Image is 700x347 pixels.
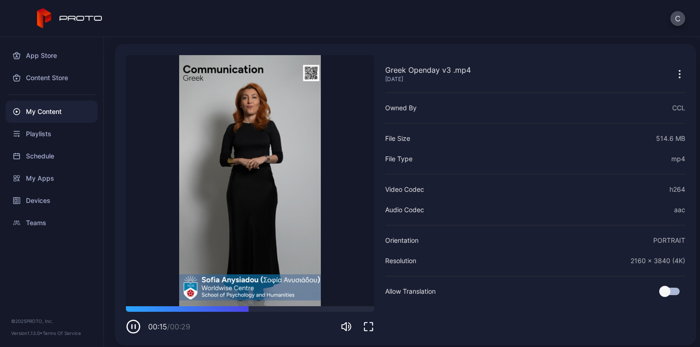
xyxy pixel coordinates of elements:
[385,76,471,83] div: [DATE]
[11,330,43,336] span: Version 1.13.0 •
[6,212,98,234] a: Teams
[385,255,416,266] div: Resolution
[11,317,92,325] div: © 2025 PROTO, Inc.
[674,204,685,215] div: aac
[672,102,685,114] div: CCL
[385,235,419,246] div: Orientation
[670,11,685,26] button: C
[385,133,410,144] div: File Size
[385,64,471,76] div: Greek Openday v3 .mp4
[631,255,685,266] div: 2160 x 3840 (4K)
[385,153,412,164] div: File Type
[126,55,374,306] video: Sorry, your browser doesn‘t support embedded videos
[167,322,190,331] span: / 00:29
[43,330,81,336] a: Terms Of Service
[6,123,98,145] a: Playlists
[653,235,685,246] div: PORTRAIT
[6,67,98,89] a: Content Store
[671,153,685,164] div: mp4
[385,204,424,215] div: Audio Codec
[6,145,98,167] a: Schedule
[385,286,436,297] div: Allow Translation
[6,44,98,67] a: App Store
[6,189,98,212] a: Devices
[6,101,98,123] a: My Content
[669,184,685,195] div: h264
[6,167,98,189] a: My Apps
[385,102,417,114] div: Owned By
[385,184,424,195] div: Video Codec
[148,321,190,332] div: 00:15
[656,133,685,144] div: 514.6 MB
